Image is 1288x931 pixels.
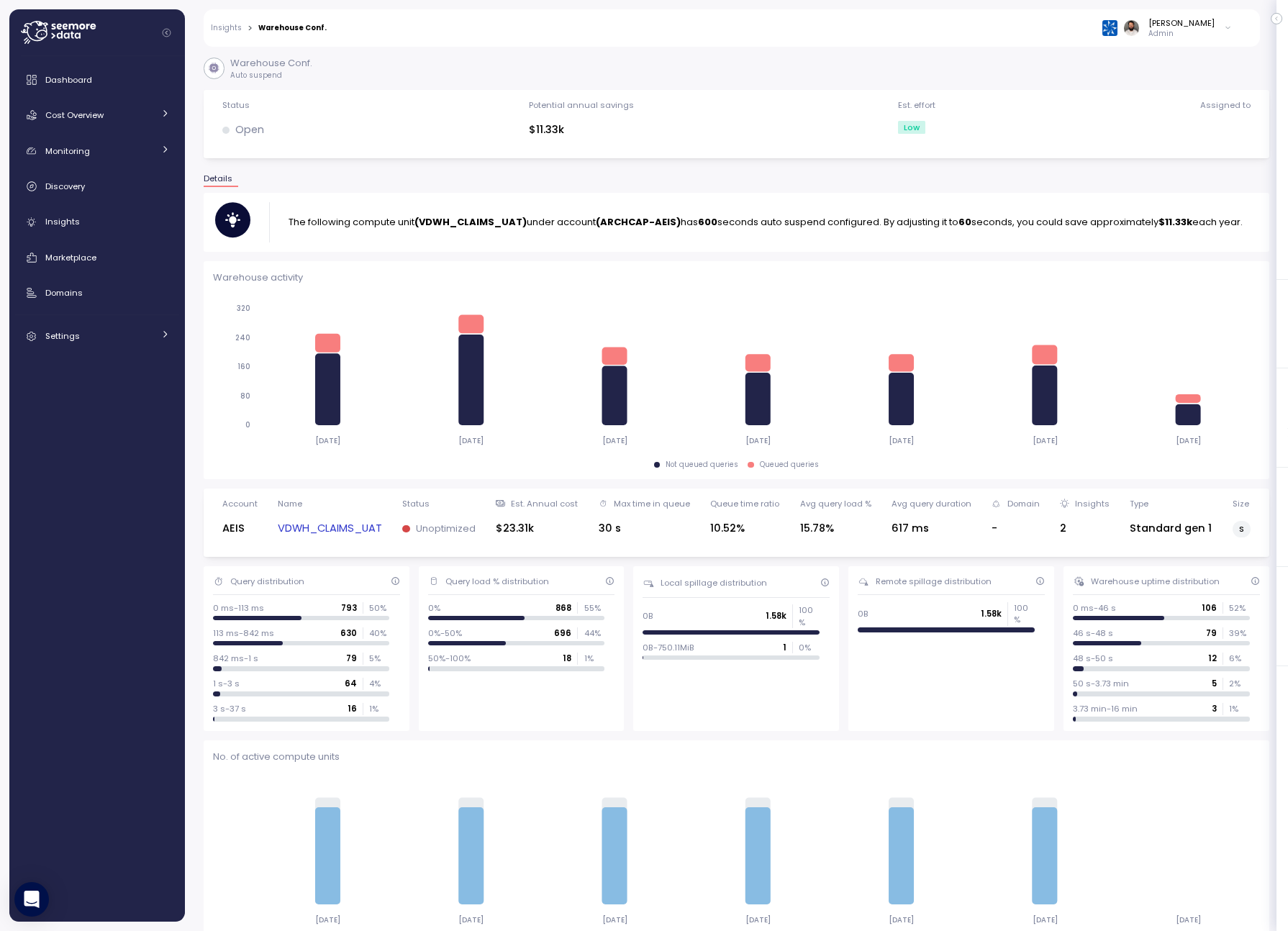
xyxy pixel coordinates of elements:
div: Type [1130,498,1148,509]
div: 15.78% [800,520,871,537]
p: 1.58k [981,608,1002,619]
strong: 600 [698,215,717,229]
tspan: [DATE] [745,436,771,445]
span: Domains [45,287,83,299]
div: Queued queries [760,460,819,470]
p: 1.58k [766,610,786,622]
div: Est. Annual cost [511,498,578,509]
div: Not queued queries [666,460,738,470]
tspan: 80 [240,391,250,401]
div: Warehouse uptime distribution [1091,576,1220,587]
p: 868 [555,602,571,614]
button: Collapse navigation [158,27,176,38]
p: 0 ms-113 ms [213,602,264,614]
span: Dashboard [45,74,92,86]
div: Status [222,99,250,111]
div: Status [402,498,430,509]
strong: $11.33k [1158,215,1192,229]
p: 6 % [1229,653,1249,664]
p: 696 [554,627,571,639]
p: 2 % [1229,678,1249,689]
p: 5 % [369,653,389,664]
p: 3 s-37 s [213,703,246,714]
p: Open [235,122,264,138]
div: Remote spillage distribution [876,576,992,587]
p: Auto suspend [230,71,312,81]
a: VDWH_CLAIMS_UAT [278,520,382,537]
p: Warehouse activity [213,271,303,285]
a: Settings [15,322,179,350]
p: 52 % [1229,602,1249,614]
tspan: 320 [237,304,250,313]
div: Max time in queue [614,498,690,509]
p: 0 ms-46 s [1073,602,1116,614]
div: 2 [1060,520,1110,537]
p: 3.73 min-16 min [1073,703,1138,714]
tspan: [DATE] [889,436,914,445]
p: 79 [346,653,357,664]
span: Settings [45,330,80,342]
p: Admin [1148,29,1215,39]
a: Discovery [15,172,179,201]
tspan: [DATE] [602,436,627,445]
tspan: [DATE] [315,436,340,445]
p: 50 s-3.73 min [1073,678,1129,689]
p: 4 % [369,678,389,689]
p: 55 % [584,602,604,614]
tspan: 0 [245,420,250,430]
p: 39 % [1229,627,1249,639]
div: Domain [1007,498,1040,509]
p: 0 % [799,642,819,653]
div: Warehouse Conf. [258,24,327,32]
p: 842 ms-1 s [213,653,258,664]
tspan: 240 [235,333,250,342]
p: 1 % [369,703,389,714]
div: Query load % distribution [445,576,549,587]
p: 50 % [369,602,389,614]
div: Account [222,498,258,509]
p: 1 % [584,653,604,664]
p: 16 [348,703,357,714]
div: 10.52% [710,520,779,537]
a: Insights [15,208,179,237]
tspan: [DATE] [458,436,484,445]
span: Discovery [45,181,85,192]
div: 30 s [599,520,690,537]
p: 1 [783,642,786,653]
div: Est. effort [898,99,935,111]
p: 0B-750.11MiB [643,642,694,653]
p: 46 s-48 s [1073,627,1113,639]
strong: (VDWH_CLAIMS_UAT) [414,215,527,229]
span: Insights [45,216,80,227]
a: Monitoring [15,137,179,165]
div: [PERSON_NAME] [1148,17,1215,29]
p: The following compute unit under account has seconds auto suspend configured. By adjusting it to ... [289,215,1243,230]
div: Insights [1075,498,1110,509]
div: Avg query duration [892,498,971,509]
a: Insights [211,24,242,32]
p: 79 [1206,627,1217,639]
img: ACg8ocLskjvUhBDgxtSFCRx4ztb74ewwa1VrVEuDBD_Ho1mrTsQB-QE=s96-c [1124,20,1139,35]
p: 1 % [1229,703,1249,714]
img: 68790ce639d2d68da1992664.PNG [1102,20,1117,35]
tspan: [DATE] [889,915,914,925]
span: Details [204,175,232,183]
tspan: [DATE] [1032,915,1057,925]
div: Assigned to [1200,99,1251,111]
div: $11.33k [529,122,634,138]
div: Queue time ratio [710,498,779,509]
div: Size [1233,498,1249,509]
span: Marketplace [45,252,96,263]
p: 3 [1212,703,1217,714]
p: 50%-100% [428,653,471,664]
div: Potential annual savings [529,99,634,111]
p: 100 % [1014,602,1034,626]
a: Domains [15,278,179,307]
p: 12 [1208,653,1217,664]
p: 0%-50% [428,627,462,639]
p: 106 [1202,602,1217,614]
div: Avg query load % [800,498,871,509]
tspan: [DATE] [458,915,484,925]
p: 48 s-50 s [1073,653,1113,664]
tspan: [DATE] [1176,915,1201,925]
